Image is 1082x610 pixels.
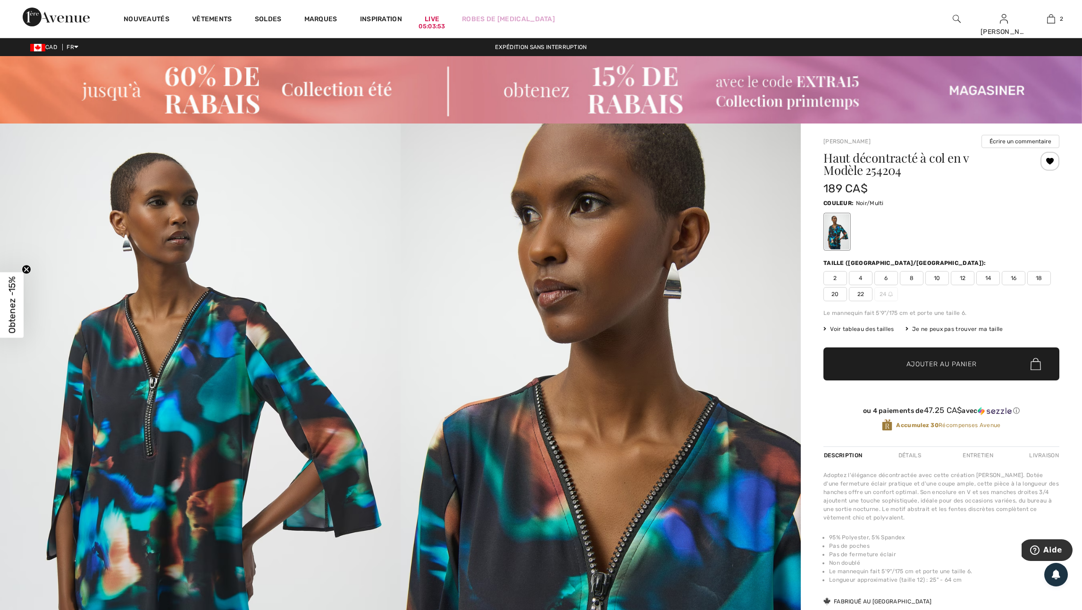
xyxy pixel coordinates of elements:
[419,22,445,31] div: 05:03:53
[823,259,988,267] div: Taille ([GEOGRAPHIC_DATA]/[GEOGRAPHIC_DATA]):
[849,271,872,285] span: 4
[1002,271,1025,285] span: 16
[823,471,1059,522] div: Adoptez l'élégance décontractée avec cette création [PERSON_NAME]. Dotée d'une fermeture éclair p...
[825,214,849,249] div: Noir/Multi
[955,447,1001,464] div: Entretien
[823,309,1059,317] div: Le mannequin fait 5'9"/175 cm et porte une taille 6.
[823,287,847,301] span: 20
[896,421,1000,429] span: Récompenses Avenue
[823,406,1059,415] div: ou 4 paiements de avec
[7,277,17,334] span: Obtenez -15%
[823,325,894,333] span: Voir tableau des tailles
[823,406,1059,419] div: ou 4 paiements de47.25 CA$avecSezzle Cliquez pour en savoir plus sur Sezzle
[1028,13,1074,25] a: 2
[951,271,974,285] span: 12
[30,44,45,51] img: Canadian Dollar
[23,8,90,26] img: 1ère Avenue
[1000,14,1008,23] a: Se connecter
[829,533,1059,542] li: 95% Polyester, 5% Spandex
[874,287,898,301] span: 24
[882,419,892,431] img: Récompenses Avenue
[1047,13,1055,25] img: Mon panier
[856,200,884,206] span: Noir/Multi
[823,138,871,145] a: [PERSON_NAME]
[981,27,1027,37] div: [PERSON_NAME]
[829,576,1059,584] li: Longueur approximative (taille 12) : 25" - 64 cm
[304,15,337,25] a: Marques
[829,542,1059,550] li: Pas de poches
[462,14,555,24] a: Robes de [MEDICAL_DATA]
[896,422,939,429] strong: Accumulez 30
[925,271,949,285] span: 10
[124,15,169,25] a: Nouveautés
[67,44,78,50] span: FR
[906,359,977,369] span: Ajouter au panier
[823,152,1020,176] h1: Haut décontracté à col en v Modèle 254204
[425,14,439,24] a: Live05:03:53
[888,292,893,297] img: ring-m.svg
[192,15,232,25] a: Vêtements
[976,271,1000,285] span: 14
[1022,539,1073,563] iframe: Ouvre un widget dans lequel vous pouvez trouver plus d’informations
[849,287,872,301] span: 22
[255,15,282,25] a: Soldes
[978,407,1012,415] img: Sezzle
[829,559,1059,567] li: Non doublé
[30,44,61,50] span: CAD
[829,550,1059,559] li: Pas de fermeture éclair
[360,15,402,25] span: Inspiration
[823,182,868,195] span: 189 CA$
[1060,15,1063,23] span: 2
[823,347,1059,380] button: Ajouter au panier
[924,405,962,415] span: 47.25 CA$
[981,135,1059,148] button: Écrire un commentaire
[1027,271,1051,285] span: 18
[823,447,864,464] div: Description
[829,567,1059,576] li: Le mannequin fait 5'9"/175 cm et porte une taille 6.
[890,447,929,464] div: Détails
[823,597,932,606] div: Fabriqué au [GEOGRAPHIC_DATA]
[823,200,854,206] span: Couleur:
[953,13,961,25] img: recherche
[1000,13,1008,25] img: Mes infos
[1027,447,1059,464] div: Livraison
[22,265,31,274] button: Close teaser
[1031,358,1041,371] img: Bag.svg
[823,271,847,285] span: 2
[874,271,898,285] span: 6
[906,325,1003,333] div: Je ne peux pas trouver ma taille
[900,271,923,285] span: 8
